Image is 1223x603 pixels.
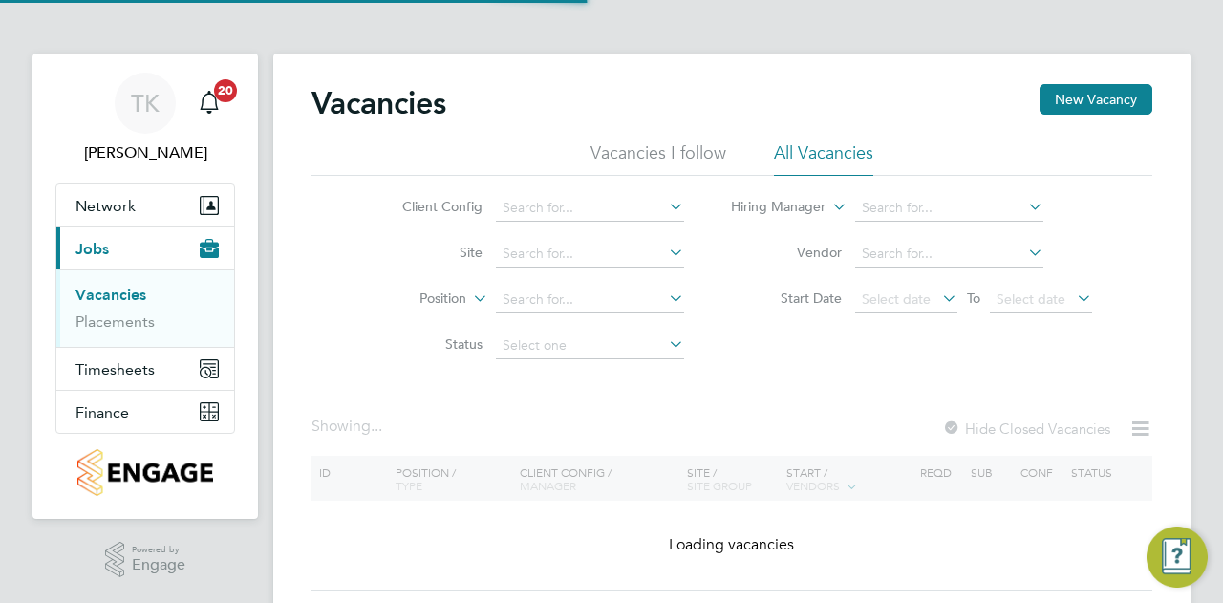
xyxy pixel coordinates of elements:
label: Client Config [373,198,483,215]
button: Finance [56,391,234,433]
span: Select date [862,291,931,308]
label: Position [356,290,466,309]
button: Jobs [56,227,234,269]
span: 20 [214,79,237,102]
input: Search for... [855,195,1043,222]
input: Search for... [496,195,684,222]
input: Search for... [496,287,684,313]
button: Engage Resource Center [1147,527,1208,588]
span: Jobs [75,240,109,258]
span: TK [131,91,160,116]
input: Select one [496,333,684,359]
span: Engage [132,557,185,573]
h2: Vacancies [311,84,446,122]
img: countryside-properties-logo-retina.png [77,449,212,496]
label: Site [373,244,483,261]
a: Vacancies [75,286,146,304]
input: Search for... [855,241,1043,268]
a: Powered byEngage [105,542,186,578]
input: Search for... [496,241,684,268]
span: ... [371,417,382,436]
span: Finance [75,403,129,421]
span: Powered by [132,542,185,558]
span: Select date [997,291,1065,308]
label: Vendor [732,244,842,261]
span: Timesheets [75,360,155,378]
label: Hide Closed Vacancies [942,420,1110,438]
a: Go to home page [55,449,235,496]
span: To [961,286,986,311]
button: Timesheets [56,348,234,390]
div: Showing [311,417,386,437]
label: Hiring Manager [716,198,826,217]
li: Vacancies I follow [590,141,726,176]
button: Network [56,184,234,226]
a: 20 [190,73,228,134]
button: New Vacancy [1040,84,1152,115]
a: TK[PERSON_NAME] [55,73,235,164]
label: Status [373,335,483,353]
li: All Vacancies [774,141,873,176]
label: Start Date [732,290,842,307]
span: Network [75,197,136,215]
a: Placements [75,312,155,331]
span: Tom Kendall [55,141,235,164]
div: Jobs [56,269,234,347]
nav: Main navigation [32,54,258,519]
